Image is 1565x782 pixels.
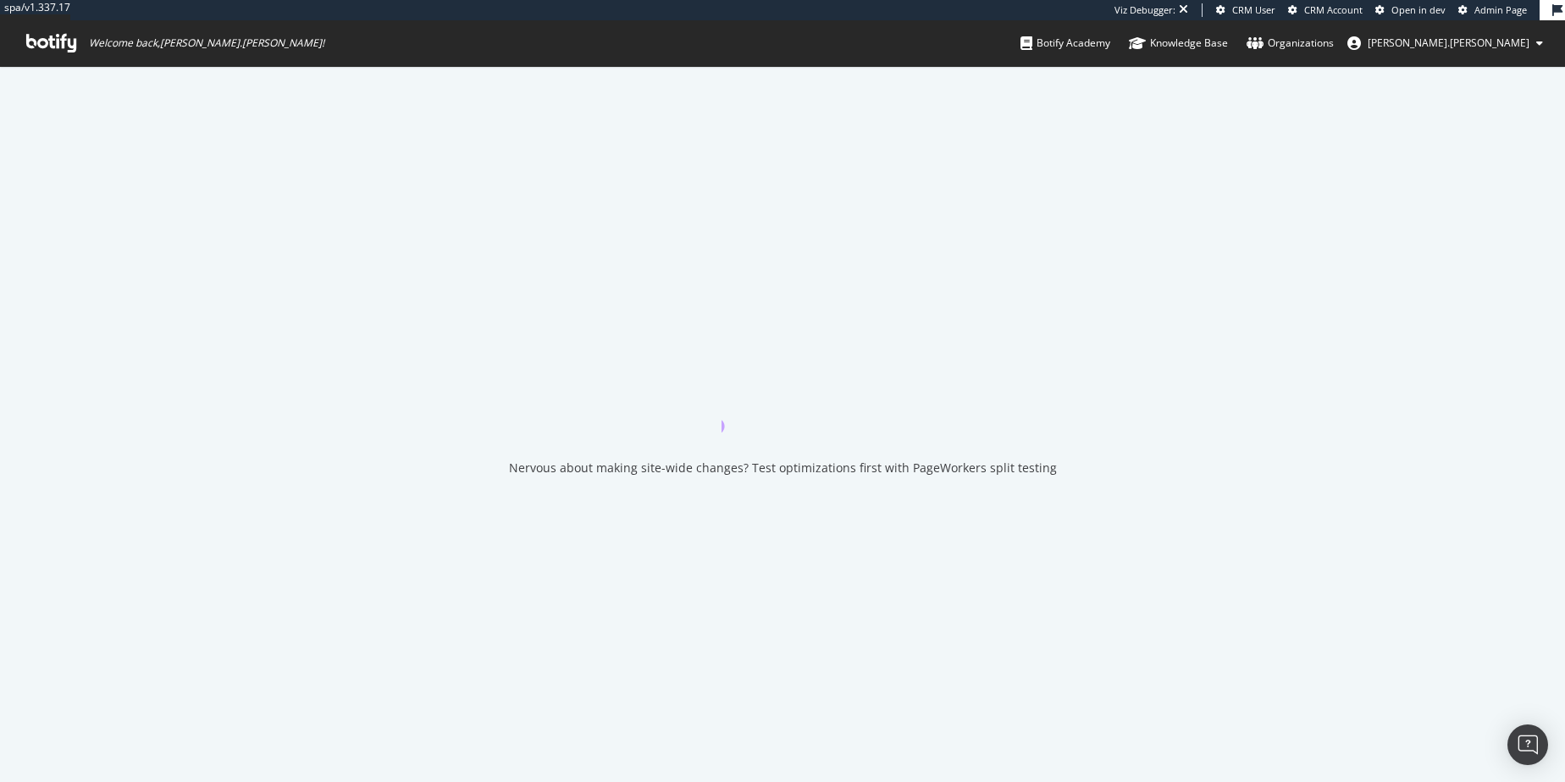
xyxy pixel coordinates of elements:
[1232,3,1275,16] span: CRM User
[1474,3,1527,16] span: Admin Page
[1216,3,1275,17] a: CRM User
[509,460,1057,476] div: Nervous about making site-wide changes? Test optimizations first with PageWorkers split testing
[1334,30,1557,57] button: [PERSON_NAME].[PERSON_NAME]
[1288,3,1363,17] a: CRM Account
[1129,35,1228,52] div: Knowledge Base
[1368,36,1529,50] span: alex.johnson
[1391,3,1446,16] span: Open in dev
[1458,3,1527,17] a: Admin Page
[1507,724,1548,765] div: Open Intercom Messenger
[1304,3,1363,16] span: CRM Account
[1020,20,1110,66] a: Botify Academy
[1114,3,1175,17] div: Viz Debugger:
[89,36,324,50] span: Welcome back, [PERSON_NAME].[PERSON_NAME] !
[722,372,843,432] div: animation
[1375,3,1446,17] a: Open in dev
[1129,20,1228,66] a: Knowledge Base
[1247,20,1334,66] a: Organizations
[1247,35,1334,52] div: Organizations
[1020,35,1110,52] div: Botify Academy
